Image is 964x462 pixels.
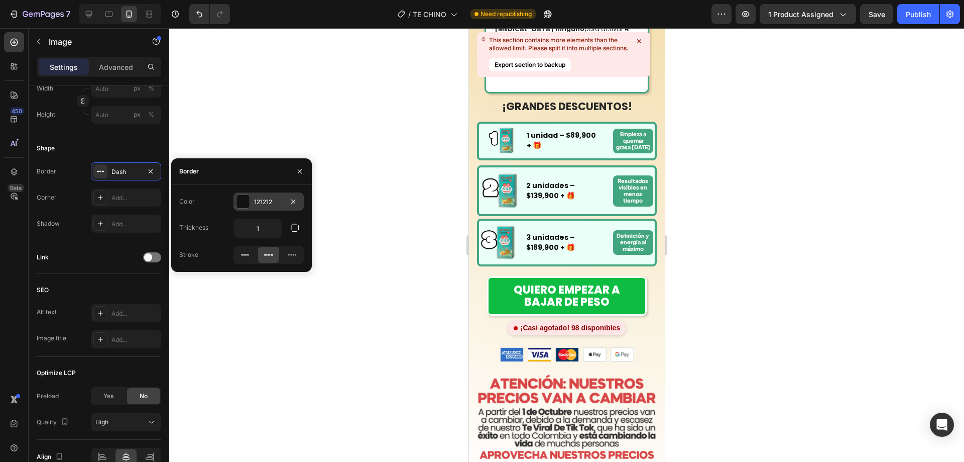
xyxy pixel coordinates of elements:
[179,250,198,259] div: Stroke
[860,4,893,24] button: Save
[37,144,55,153] div: Shape
[234,219,281,237] input: Auto
[131,82,143,95] button: %
[140,392,148,401] span: No
[49,36,134,48] p: Image
[111,220,159,229] div: Add...
[111,335,159,344] div: Add...
[37,286,49,295] div: SEO
[897,4,939,24] button: Publish
[179,223,208,232] div: Thickness
[95,418,108,426] span: High
[37,308,57,317] div: Alt text
[179,167,199,176] div: Border
[8,184,24,192] div: Beta
[469,28,665,462] iframe: Design area
[4,4,75,24] button: 7
[189,4,230,24] div: Undo/Redo
[99,62,133,72] p: Advanced
[760,4,856,24] button: 1 product assigned
[111,309,159,318] div: Add...
[145,109,157,121] button: px
[37,416,71,429] div: Quality
[768,9,833,20] span: 1 product assigned
[408,9,411,20] span: /
[480,10,532,19] span: Need republishing
[131,109,143,121] button: %
[489,58,571,71] button: Export section to backup
[50,62,78,72] p: Settings
[37,167,56,176] div: Border
[145,82,157,95] button: px
[103,392,113,401] span: Yes
[148,110,154,119] div: %
[148,84,154,93] div: %
[930,413,954,437] div: Open Intercom Messenger
[91,413,161,431] button: High
[10,107,24,115] div: 450
[91,106,161,124] input: px%
[66,8,70,20] p: 7
[37,110,55,119] label: Height
[906,9,931,20] div: Publish
[37,392,59,401] div: Preload
[869,10,885,19] span: Save
[37,84,53,93] label: Width
[179,197,195,206] div: Color
[254,198,283,207] div: 121212
[413,9,446,20] span: TE CHINO
[111,167,141,176] div: Dash
[111,194,159,203] div: Add...
[37,368,76,378] div: Optimize LCP
[134,84,141,93] div: px
[37,219,60,228] div: Shadow
[134,110,141,119] div: px
[37,253,49,262] div: Link
[489,36,629,52] div: This section contains more elements than the allowed limit. Please split it into multiple sections.
[91,79,161,98] input: px%
[37,334,66,343] div: Image title
[37,193,57,202] div: Corner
